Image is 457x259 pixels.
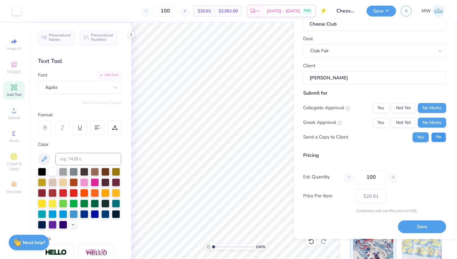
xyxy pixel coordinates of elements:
span: Add Text [7,92,21,97]
input: Untitled Design [331,5,362,17]
img: Maya Williams [432,5,445,17]
div: Text Tool [38,57,121,65]
div: Add Font [97,72,121,79]
label: Est. Quantity [303,173,340,181]
div: Submit for [303,89,446,97]
button: Yes [373,117,389,127]
button: Save [367,6,396,16]
span: MW [422,7,431,15]
div: Customers will see this price on HQ. [303,208,446,213]
input: – – [153,5,178,16]
span: Upload [8,115,20,120]
span: Greek [9,138,19,143]
button: Yes [373,103,389,113]
span: Clipart & logos [3,161,25,171]
button: Yes [413,132,429,142]
strong: Need help? [23,240,45,246]
span: $20.61 [198,8,211,14]
button: Switch to Greek Letters [82,100,121,105]
div: Collegiate Approval [303,104,350,111]
img: Shadow [85,249,107,257]
a: MW [422,5,445,17]
button: Not Yet [391,103,415,113]
span: Image AI [7,46,21,51]
button: No Marks [418,117,446,127]
div: Styles [38,235,121,242]
label: Deal [303,35,313,42]
span: Decorate [7,189,21,194]
div: Pricing [303,151,446,159]
span: FREE [304,9,311,13]
input: e.g. 7428 c [55,153,121,165]
div: Format [38,111,122,119]
input: e.g. Ethan Linker [303,71,446,85]
input: – – [356,170,386,184]
label: Client [303,62,315,69]
div: Send a Copy to Client [303,134,348,141]
button: Not Yet [391,117,415,127]
div: Greek Approval [303,119,342,126]
span: [DATE] - [DATE] [267,8,300,14]
label: Font [38,72,47,79]
button: Save [398,220,446,233]
img: Stroke [45,249,67,256]
label: Price Per Item [303,192,351,200]
span: $2,061.00 [219,8,238,14]
span: Personalized Names [49,33,71,42]
span: Personalized Numbers [91,33,113,42]
button: No [431,132,446,142]
button: No Marks [418,103,446,113]
span: 100 % [256,244,265,250]
div: Color [38,141,121,148]
span: Designs [7,69,21,74]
